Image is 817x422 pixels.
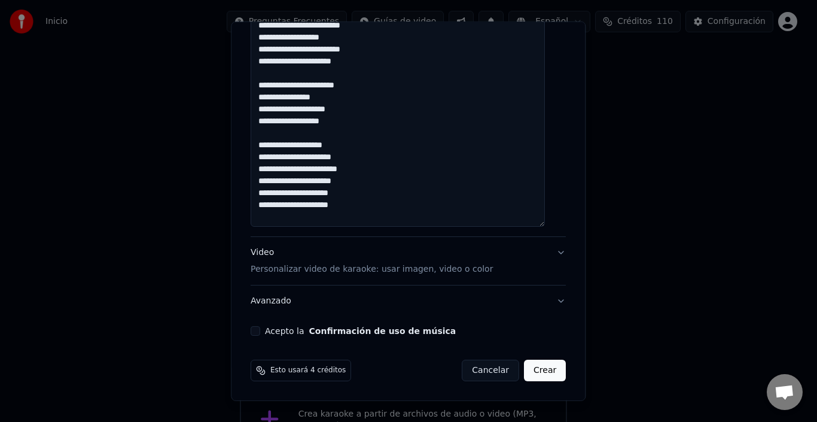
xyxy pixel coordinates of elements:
button: VideoPersonalizar video de karaoke: usar imagen, video o color [251,237,566,285]
p: Personalizar video de karaoke: usar imagen, video o color [251,263,493,275]
button: Crear [524,360,566,381]
button: Acepto la [309,327,456,335]
button: Cancelar [462,360,520,381]
span: Esto usará 4 créditos [270,366,346,375]
button: Avanzado [251,286,566,317]
label: Acepto la [265,327,456,335]
div: Video [251,247,493,275]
